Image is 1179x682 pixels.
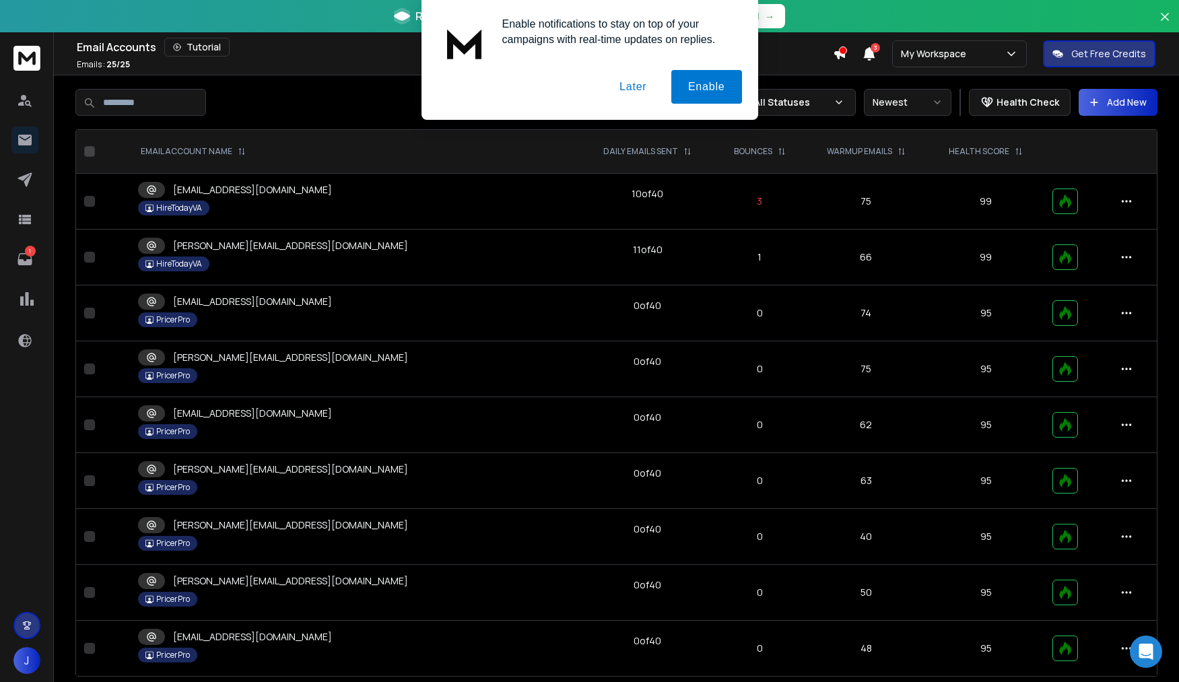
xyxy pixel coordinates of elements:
div: 0 of 40 [634,355,661,368]
td: 40 [805,509,928,565]
td: 99 [927,174,1044,230]
p: 0 [722,642,797,655]
p: PricerPro [156,650,190,660]
td: 48 [805,621,928,677]
p: 0 [722,530,797,543]
div: 0 of 40 [634,411,661,424]
div: 0 of 40 [634,522,661,536]
td: 95 [927,509,1044,565]
p: WARMUP EMAILS [827,146,892,157]
button: Enable [671,70,742,104]
div: 0 of 40 [634,467,661,480]
td: 95 [927,565,1044,621]
div: 10 of 40 [632,187,663,201]
p: BOUNCES [734,146,772,157]
p: [EMAIL_ADDRESS][DOMAIN_NAME] [173,295,332,308]
td: 63 [805,453,928,509]
p: DAILY EMAILS SENT [603,146,678,157]
button: J [13,647,40,674]
td: 95 [927,285,1044,341]
p: PricerPro [156,482,190,493]
td: 95 [927,621,1044,677]
p: 0 [722,362,797,376]
button: Later [603,70,663,104]
td: 75 [805,174,928,230]
p: HireTodayVA [156,203,202,213]
p: HEALTH SCORE [949,146,1009,157]
img: notification icon [438,16,492,70]
td: 95 [927,397,1044,453]
p: 0 [722,474,797,487]
td: 50 [805,565,928,621]
p: 0 [722,306,797,320]
p: [PERSON_NAME][EMAIL_ADDRESS][DOMAIN_NAME] [173,239,408,252]
p: 1 [722,250,797,264]
p: PricerPro [156,426,190,437]
p: HireTodayVA [156,259,202,269]
div: EMAIL ACCOUNT NAME [141,146,246,157]
div: 0 of 40 [634,299,661,312]
td: 95 [927,341,1044,397]
p: 3 [722,195,797,208]
p: [PERSON_NAME][EMAIL_ADDRESS][DOMAIN_NAME] [173,518,408,532]
a: 1 [11,246,38,273]
p: 0 [722,586,797,599]
div: Enable notifications to stay on top of your campaigns with real-time updates on replies. [492,16,742,47]
div: 11 of 40 [633,243,663,257]
p: [EMAIL_ADDRESS][DOMAIN_NAME] [173,630,332,644]
p: [PERSON_NAME][EMAIL_ADDRESS][DOMAIN_NAME] [173,351,408,364]
td: 95 [927,453,1044,509]
p: PricerPro [156,314,190,325]
p: PricerPro [156,594,190,605]
p: 1 [25,246,36,257]
div: 0 of 40 [634,578,661,592]
p: 0 [722,418,797,432]
div: 0 of 40 [634,634,661,648]
td: 74 [805,285,928,341]
td: 62 [805,397,928,453]
td: 75 [805,341,928,397]
p: [PERSON_NAME][EMAIL_ADDRESS][DOMAIN_NAME] [173,574,408,588]
p: [EMAIL_ADDRESS][DOMAIN_NAME] [173,407,332,420]
td: 99 [927,230,1044,285]
p: PricerPro [156,370,190,381]
div: Open Intercom Messenger [1130,636,1162,668]
p: [PERSON_NAME][EMAIL_ADDRESS][DOMAIN_NAME] [173,463,408,476]
p: [EMAIL_ADDRESS][DOMAIN_NAME] [173,183,332,197]
td: 66 [805,230,928,285]
p: PricerPro [156,538,190,549]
